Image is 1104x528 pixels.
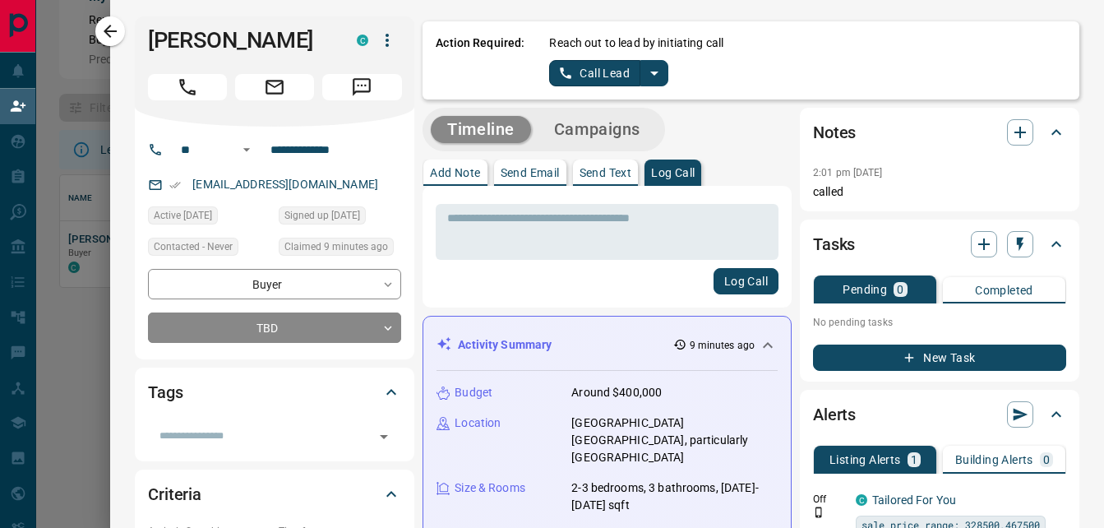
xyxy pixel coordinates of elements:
[843,284,887,295] p: Pending
[813,395,1066,434] div: Alerts
[813,225,1066,264] div: Tasks
[813,167,883,178] p: 2:01 pm [DATE]
[455,415,501,432] p: Location
[148,269,401,299] div: Buyer
[955,454,1033,465] p: Building Alerts
[322,74,401,100] span: Message
[813,345,1066,371] button: New Task
[872,493,956,507] a: Tailored For You
[148,74,227,100] span: Call
[357,35,368,46] div: condos.ca
[148,379,182,405] h2: Tags
[813,310,1066,335] p: No pending tasks
[192,178,378,191] a: [EMAIL_ADDRESS][DOMAIN_NAME]
[455,479,525,497] p: Size & Rooms
[975,285,1033,296] p: Completed
[430,167,480,178] p: Add Note
[813,183,1066,201] p: called
[813,401,856,428] h2: Alerts
[911,454,917,465] p: 1
[284,207,360,224] span: Signed up [DATE]
[813,119,856,146] h2: Notes
[169,179,181,191] svg: Email Verified
[571,384,662,401] p: Around $400,000
[549,60,640,86] button: Call Lead
[829,454,901,465] p: Listing Alerts
[813,231,855,257] h2: Tasks
[651,167,695,178] p: Log Call
[813,492,846,507] p: Off
[455,384,492,401] p: Budget
[436,35,524,86] p: Action Required:
[148,27,332,53] h1: [PERSON_NAME]
[235,74,314,100] span: Email
[437,330,778,360] div: Activity Summary9 minutes ago
[279,238,401,261] div: Wed Oct 15 2025
[690,338,755,353] p: 9 minutes ago
[856,494,867,506] div: condos.ca
[148,206,270,229] div: Sat Oct 11 2025
[154,207,212,224] span: Active [DATE]
[148,481,201,507] h2: Criteria
[571,479,778,514] p: 2-3 bedrooms, 3 bathrooms, [DATE]-[DATE] sqft
[501,167,560,178] p: Send Email
[549,35,723,52] p: Reach out to lead by initiating call
[1043,454,1050,465] p: 0
[148,373,401,412] div: Tags
[897,284,903,295] p: 0
[284,239,388,255] span: Claimed 9 minutes ago
[813,113,1066,152] div: Notes
[431,116,531,143] button: Timeline
[148,475,401,514] div: Criteria
[237,140,256,160] button: Open
[538,116,657,143] button: Campaigns
[458,336,552,354] p: Activity Summary
[154,239,233,255] span: Contacted - Never
[571,415,778,466] p: [GEOGRAPHIC_DATA] [GEOGRAPHIC_DATA], particularly [GEOGRAPHIC_DATA]
[279,206,401,229] div: Sat Oct 11 2025
[813,507,825,518] svg: Push Notification Only
[148,313,401,343] div: TBD
[580,167,632,178] p: Send Text
[549,60,668,86] div: split button
[714,268,778,294] button: Log Call
[372,425,395,448] button: Open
